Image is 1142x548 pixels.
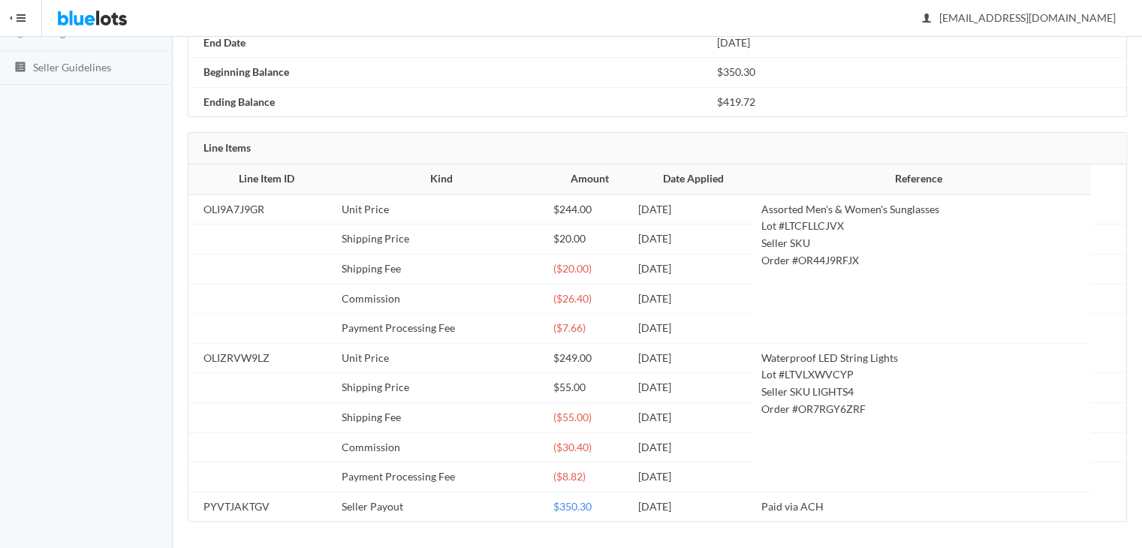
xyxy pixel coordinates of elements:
td: [DATE] [632,284,755,314]
td: [DATE] [632,373,755,403]
td: [DATE] [632,402,755,432]
td: OLI9A7J9GR [188,194,336,224]
span: Settings [33,26,70,39]
span: ($20.00) [553,262,592,275]
th: Kind [336,164,547,194]
td: $249.00 [547,343,632,373]
td: OLIZRVW9LZ [188,343,336,373]
span: ($55.00) [553,411,592,423]
div: Line Items [188,133,1126,164]
td: PYVTJAKTGV [188,492,336,521]
th: Line Item ID [188,164,336,194]
td: [DATE] [632,314,755,344]
td: [DATE] [632,343,755,373]
td: Shipping Price [336,224,547,254]
th: Reference [755,164,1090,194]
td: Payment Processing Fee [336,314,547,344]
td: [DATE] [711,28,1126,58]
td: [DATE] [632,194,755,224]
ion-icon: list box [13,61,28,75]
td: $419.72 [711,87,1126,116]
td: Paid via ACH [755,492,1090,521]
td: Seller Payout [336,492,547,521]
td: Shipping Fee [336,254,547,284]
td: $20.00 [547,224,632,254]
td: Commission [336,284,547,314]
td: Shipping Price [336,373,547,403]
td: Commission [336,432,547,462]
span: Seller Guidelines [33,61,111,74]
th: Amount [547,164,632,194]
td: $55.00 [547,373,632,403]
b: End Date [203,36,246,49]
td: $350.30 [711,58,1126,88]
td: [DATE] [632,432,755,462]
th: Date Applied [632,164,755,194]
span: $350.30 [553,500,592,513]
span: ($26.40) [553,292,592,305]
td: [DATE] [632,462,755,492]
td: Waterproof LED String Lights Lot #LTVLXWVCYP Seller SKU LIGHTS4 Order #OR7RGY6ZRF [755,343,1090,492]
td: [DATE] [632,492,755,521]
td: $244.00 [547,194,632,224]
td: Shipping Fee [336,402,547,432]
td: Unit Price [336,343,547,373]
ion-icon: person [919,12,934,26]
td: [DATE] [632,224,755,254]
td: Unit Price [336,194,547,224]
td: Assorted Men's & Women's Sunglasses Lot #LTCFLLCJVX Seller SKU Order #OR44J9RFJX [755,194,1090,344]
span: [EMAIL_ADDRESS][DOMAIN_NAME] [923,11,1116,24]
span: ($7.66) [553,321,586,334]
span: ($30.40) [553,441,592,453]
b: Beginning Balance [203,65,289,78]
b: Ending Balance [203,95,275,108]
span: ($8.82) [553,470,586,483]
ion-icon: cog [13,27,28,41]
td: [DATE] [632,254,755,284]
td: Payment Processing Fee [336,462,547,492]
